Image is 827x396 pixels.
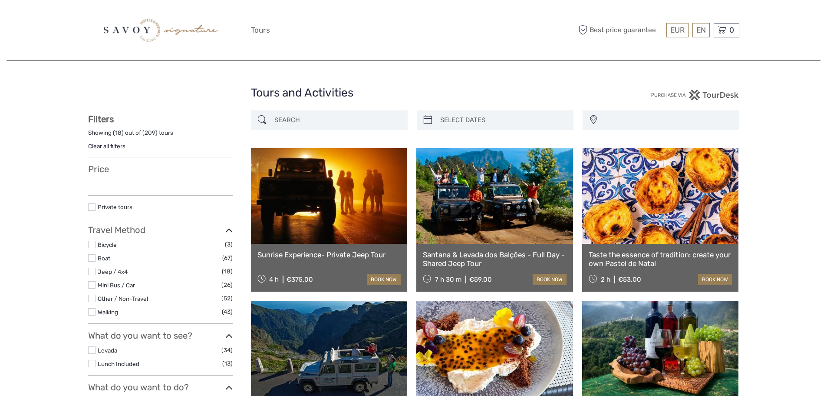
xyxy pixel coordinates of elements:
[102,7,218,54] img: 3277-1c346890-c6f6-4fa1-a3ad-f4ea560112ad_logo_big.png
[257,250,401,259] a: Sunrise Experience- Private Jeep Tour
[651,90,739,100] img: PurchaseViaTourDesk.png
[88,129,233,142] div: Showing ( ) out of ( ) tours
[225,240,233,250] span: (3)
[728,26,735,34] span: 0
[698,274,732,285] a: book now
[287,276,313,283] div: €375.00
[88,330,233,341] h3: What do you want to see?
[88,164,233,174] h3: Price
[88,382,233,393] h3: What do you want to do?
[98,309,118,316] a: Walking
[533,274,567,285] a: book now
[423,250,567,268] a: Santana & Levada dos Balções - Full Day - Shared Jeep Tour
[98,268,128,275] a: Jeep / 4x4
[469,276,492,283] div: €59.00
[98,282,135,289] a: Mini Bus / Car
[437,113,569,128] input: SELECT DATES
[98,347,117,354] a: Levada
[670,26,685,34] span: EUR
[98,255,110,262] a: Boat
[601,276,610,283] span: 2 h
[98,295,148,302] a: Other / Non-Travel
[435,276,461,283] span: 7 h 30 m
[271,113,403,128] input: SEARCH
[88,225,233,235] h3: Travel Method
[98,241,117,248] a: Bicycle
[618,276,641,283] div: €53.00
[367,274,401,285] a: book now
[222,307,233,317] span: (43)
[221,280,233,290] span: (26)
[221,293,233,303] span: (52)
[222,359,233,369] span: (13)
[589,250,732,268] a: Taste the essence of tradition: create your own Pastel de Nata!
[88,114,114,124] strong: Filters
[222,253,233,263] span: (67)
[221,345,233,355] span: (34)
[577,23,664,37] span: Best price guarantee
[98,203,132,210] a: Private tours
[692,23,710,37] div: EN
[98,360,139,367] a: Lunch Included
[222,266,233,276] span: (18)
[269,276,279,283] span: 4 h
[145,129,155,137] label: 209
[88,143,125,150] a: Clear all filters
[251,24,270,37] a: Tours
[115,129,122,137] label: 18
[251,86,577,100] h1: Tours and Activities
